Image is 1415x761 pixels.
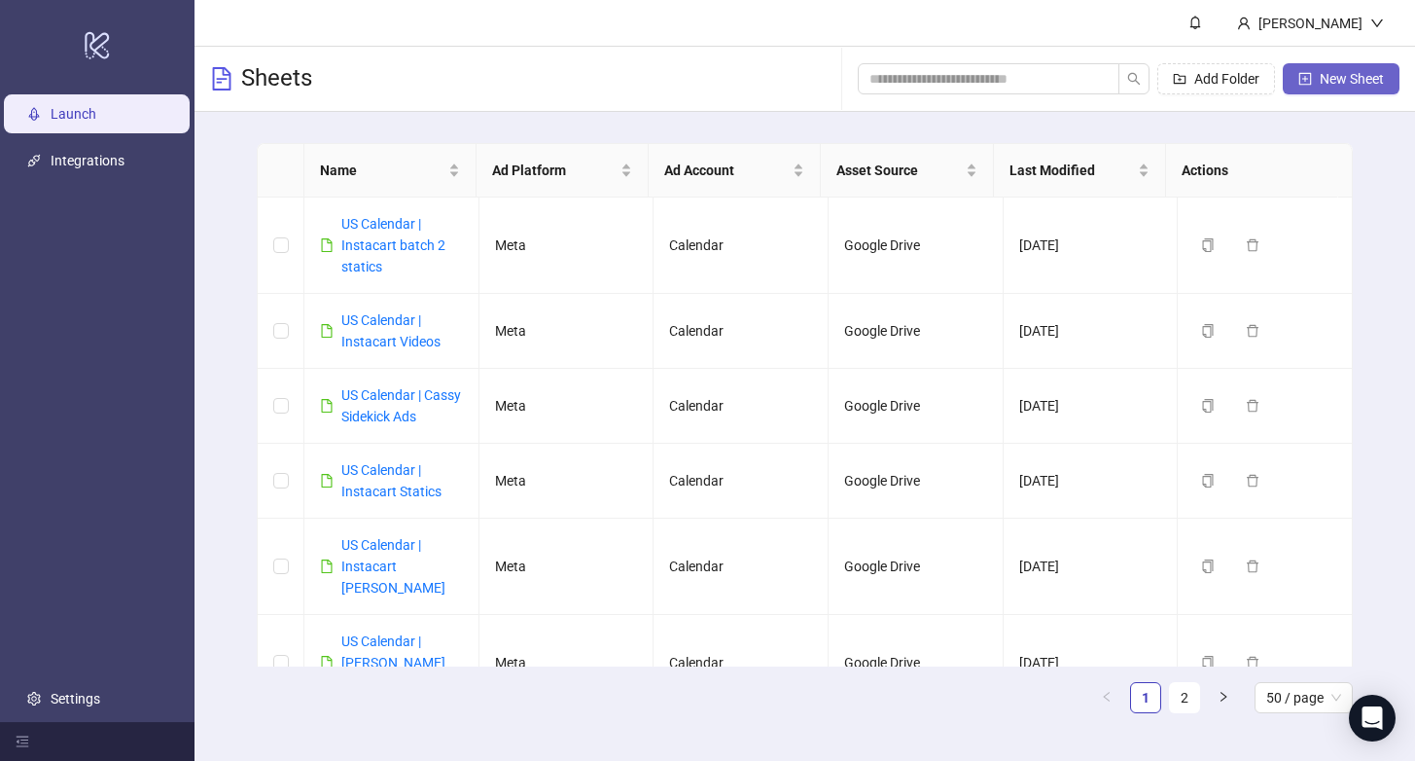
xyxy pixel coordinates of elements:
[1255,682,1353,713] div: Page Size
[479,198,654,294] td: Meta
[479,294,654,369] td: Meta
[1101,691,1113,703] span: left
[1246,656,1259,670] span: delete
[1208,682,1239,713] li: Next Page
[1157,63,1275,94] button: Add Folder
[492,160,617,181] span: Ad Platform
[1004,369,1179,444] td: [DATE]
[479,369,654,444] td: Meta
[479,444,654,519] td: Meta
[1251,13,1370,34] div: [PERSON_NAME]
[1004,615,1179,711] td: [DATE]
[1004,444,1179,519] td: [DATE]
[994,144,1166,198] th: Last Modified
[320,238,334,252] span: file
[1208,682,1239,713] button: right
[1246,474,1259,488] span: delete
[341,634,445,692] a: US Calendar | [PERSON_NAME] Launch Sheet
[320,656,334,670] span: file
[836,160,961,181] span: Asset Source
[1201,560,1215,573] span: copy
[241,63,312,94] h3: Sheets
[1169,682,1200,713] li: 2
[1370,17,1384,30] span: down
[341,462,442,499] a: US Calendar | Instacart Statics
[51,691,100,707] a: Settings
[1091,682,1122,713] li: Previous Page
[654,519,829,615] td: Calendar
[320,324,334,338] span: file
[479,615,654,711] td: Meta
[649,144,821,198] th: Ad Account
[320,399,334,413] span: file
[210,67,233,91] span: file-text
[1237,17,1251,30] span: user
[654,198,829,294] td: Calendar
[320,560,334,573] span: file
[829,519,1004,615] td: Google Drive
[320,160,444,181] span: Name
[477,144,649,198] th: Ad Platform
[341,312,441,349] a: US Calendar | Instacart Videos
[1266,683,1341,712] span: 50 / page
[1246,399,1259,413] span: delete
[1091,682,1122,713] button: left
[1218,691,1229,703] span: right
[829,369,1004,444] td: Google Drive
[654,369,829,444] td: Calendar
[829,198,1004,294] td: Google Drive
[1246,560,1259,573] span: delete
[341,537,445,596] a: US Calendar | Instacart [PERSON_NAME]
[1130,682,1161,713] li: 1
[654,615,829,711] td: Calendar
[1246,324,1259,338] span: delete
[1246,238,1259,252] span: delete
[1320,71,1384,87] span: New Sheet
[1188,16,1202,29] span: bell
[1201,324,1215,338] span: copy
[304,144,477,198] th: Name
[1170,683,1199,712] a: 2
[1201,656,1215,670] span: copy
[654,444,829,519] td: Calendar
[51,106,96,122] a: Launch
[1004,294,1179,369] td: [DATE]
[1349,695,1396,742] div: Open Intercom Messenger
[1009,160,1134,181] span: Last Modified
[829,294,1004,369] td: Google Drive
[1131,683,1160,712] a: 1
[1004,198,1179,294] td: [DATE]
[51,153,124,168] a: Integrations
[1127,72,1141,86] span: search
[16,735,29,748] span: menu-fold
[1004,519,1179,615] td: [DATE]
[1283,63,1399,94] button: New Sheet
[829,444,1004,519] td: Google Drive
[1166,144,1338,198] th: Actions
[1201,238,1215,252] span: copy
[1201,474,1215,488] span: copy
[664,160,789,181] span: Ad Account
[821,144,993,198] th: Asset Source
[341,216,445,274] a: US Calendar | Instacart batch 2 statics
[1173,72,1186,86] span: folder-add
[320,474,334,488] span: file
[1194,71,1259,87] span: Add Folder
[1201,399,1215,413] span: copy
[341,387,461,424] a: US Calendar | Cassy Sidekick Ads
[829,615,1004,711] td: Google Drive
[1298,72,1312,86] span: plus-square
[479,519,654,615] td: Meta
[654,294,829,369] td: Calendar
